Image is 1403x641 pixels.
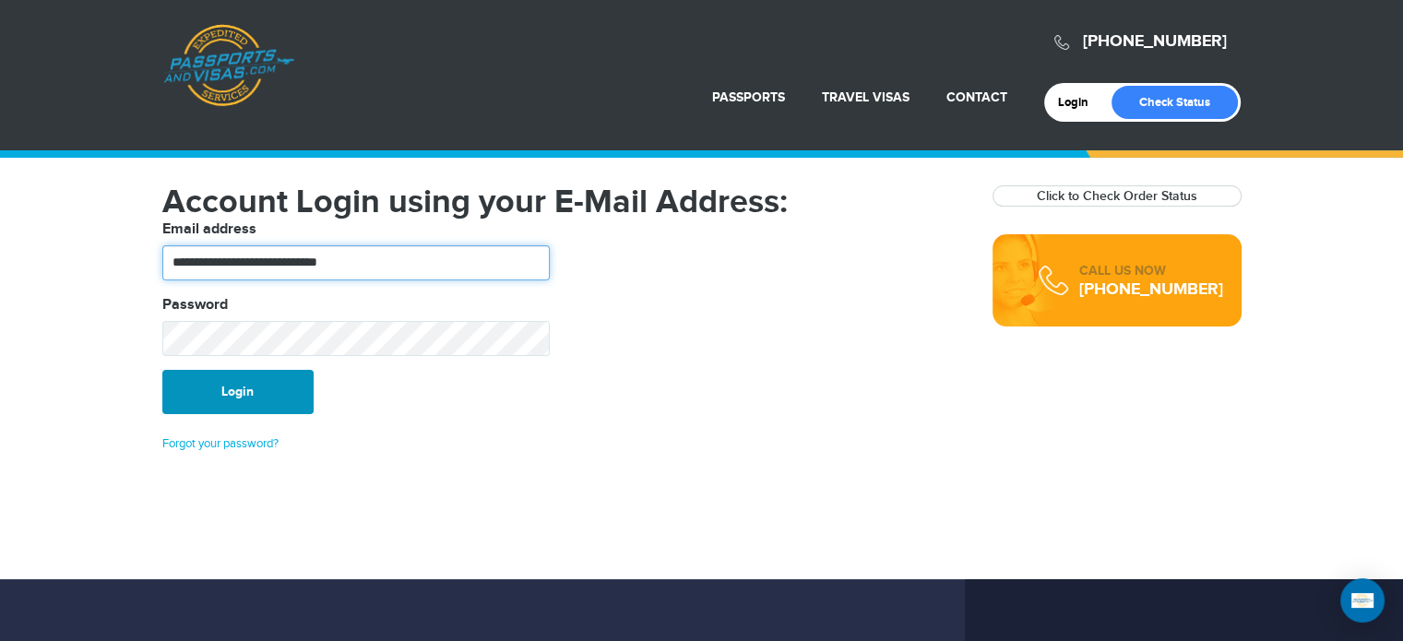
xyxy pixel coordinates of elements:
label: Password [162,294,228,316]
a: Contact [946,89,1007,105]
a: Travel Visas [822,89,910,105]
a: Login [1058,95,1101,110]
a: Check Status [1112,86,1238,119]
button: Login [162,370,314,414]
a: Click to Check Order Status [1037,188,1197,204]
div: Open Intercom Messenger [1340,578,1385,623]
a: Forgot your password? [162,436,279,451]
a: [PHONE_NUMBER] [1083,31,1227,52]
div: CALL US NOW [1079,262,1223,280]
a: Passports [712,89,785,105]
label: Email address [162,219,256,241]
a: Passports & [DOMAIN_NAME] [163,24,294,107]
div: [PHONE_NUMBER] [1079,280,1223,299]
h1: Account Login using your E-Mail Address: [162,185,965,219]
